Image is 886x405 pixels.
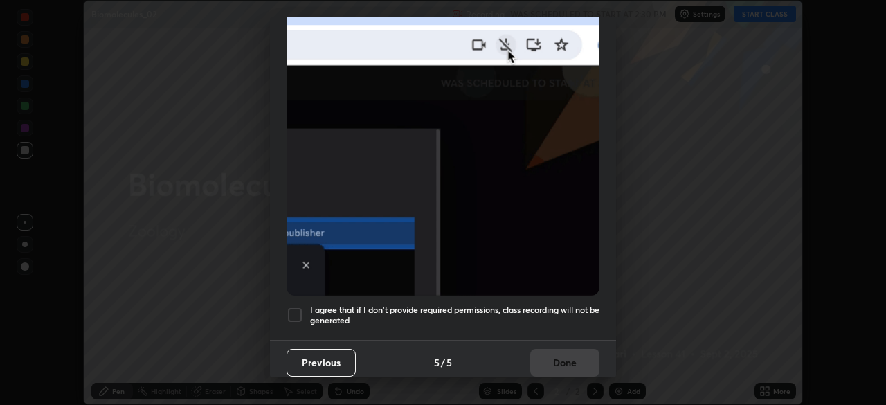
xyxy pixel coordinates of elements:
[441,355,445,370] h4: /
[310,305,599,326] h5: I agree that if I don't provide required permissions, class recording will not be generated
[287,349,356,377] button: Previous
[446,355,452,370] h4: 5
[434,355,440,370] h4: 5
